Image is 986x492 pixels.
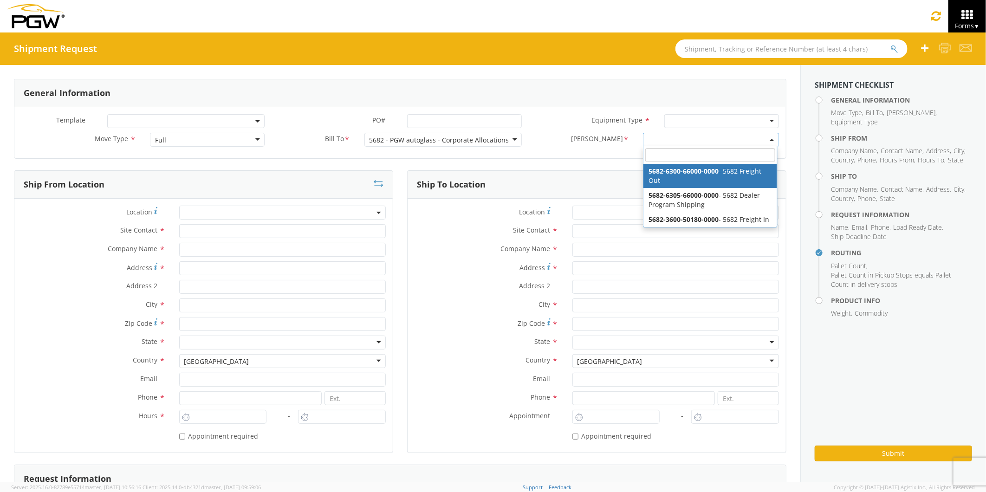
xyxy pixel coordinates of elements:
[831,135,972,142] h4: Ship From
[184,357,249,366] div: [GEOGRAPHIC_DATA]
[179,434,185,440] input: Appointment required
[887,108,935,117] span: [PERSON_NAME]
[926,185,951,194] li: ,
[24,180,104,189] h3: Ship From Location
[649,167,719,175] span: 5682-6300-66000-0000
[84,484,141,491] span: master, [DATE] 10:56:16
[324,391,386,405] input: Ext.
[204,484,261,491] span: master, [DATE] 09:59:06
[815,80,894,90] strong: Shipment Checklist
[852,223,867,232] span: Email
[126,207,152,216] span: Location
[948,155,963,164] span: State
[831,223,850,232] li: ,
[831,271,951,289] span: Pallet Count in Pickup Stops equals Pallet Count in delivery stops
[523,484,543,491] a: Support
[510,411,551,420] span: Appointment
[572,434,578,440] input: Appointment required
[880,155,914,164] span: Hours From
[857,194,877,203] li: ,
[155,136,166,145] div: Full
[881,146,924,155] li: ,
[852,223,869,232] li: ,
[520,263,545,272] span: Address
[831,261,866,270] span: Pallet Count
[831,194,854,203] span: Country
[831,146,878,155] li: ,
[831,185,877,194] span: Company Name
[325,134,344,145] span: Bill To
[143,484,261,491] span: Client: 2025.14.0-db4321d
[127,263,152,272] span: Address
[125,319,152,328] span: Zip Code
[918,155,946,165] li: ,
[955,21,980,30] span: Forms
[120,226,157,234] span: Site Contact
[926,146,951,155] li: ,
[857,194,876,203] span: Phone
[926,146,950,155] span: Address
[871,223,889,232] span: Phone
[577,357,642,366] div: [GEOGRAPHIC_DATA]
[880,194,895,203] span: State
[866,108,883,117] span: Bill To
[834,484,975,491] span: Copyright © [DATE]-[DATE] Agistix Inc., All Rights Reserved
[146,300,157,309] span: City
[24,89,110,98] h3: General Information
[681,411,683,420] span: -
[649,215,770,224] span: - 5682 Freight In
[831,97,972,104] h4: General Information
[140,374,157,383] span: Email
[831,232,887,241] span: Ship Deadline Date
[571,134,623,145] span: Bill Code
[893,223,943,232] li: ,
[539,300,551,309] span: City
[139,411,157,420] span: Hours
[133,356,157,364] span: Country
[831,261,868,271] li: ,
[675,39,908,58] input: Shipment, Tracking or Reference Number (at least 4 chars)
[95,134,128,143] span: Move Type
[718,391,779,405] input: Ext.
[649,167,762,185] span: - 5682 Freight Out
[893,223,942,232] span: Load Ready Date
[831,185,878,194] li: ,
[831,173,972,180] h4: Ship To
[549,484,572,491] a: Feedback
[501,244,551,253] span: Company Name
[417,180,486,189] h3: Ship To Location
[831,194,855,203] li: ,
[881,185,924,194] li: ,
[108,244,157,253] span: Company Name
[56,116,85,124] span: Template
[372,116,385,124] span: PO#
[531,393,551,401] span: Phone
[126,281,157,290] span: Address 2
[881,146,922,155] span: Contact Name
[871,223,891,232] li: ,
[831,108,863,117] li: ,
[974,22,980,30] span: ▼
[142,337,157,346] span: State
[954,185,966,194] li: ,
[831,297,972,304] h4: Product Info
[649,215,719,224] span: 5682-3600-50180-0000
[14,44,97,54] h4: Shipment Request
[535,337,551,346] span: State
[138,393,157,401] span: Phone
[831,309,851,317] span: Weight
[887,108,937,117] li: ,
[831,223,848,232] span: Name
[533,374,551,383] span: Email
[7,4,65,28] img: pgw-form-logo-1aaa8060b1cc70fad034.png
[519,207,545,216] span: Location
[179,430,260,441] label: Appointment required
[526,356,551,364] span: Country
[831,309,852,318] li: ,
[519,281,551,290] span: Address 2
[857,155,877,165] li: ,
[954,146,964,155] span: City
[513,226,551,234] span: Site Contact
[649,191,760,209] span: - 5682 Dealer Program Shipping
[518,319,545,328] span: Zip Code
